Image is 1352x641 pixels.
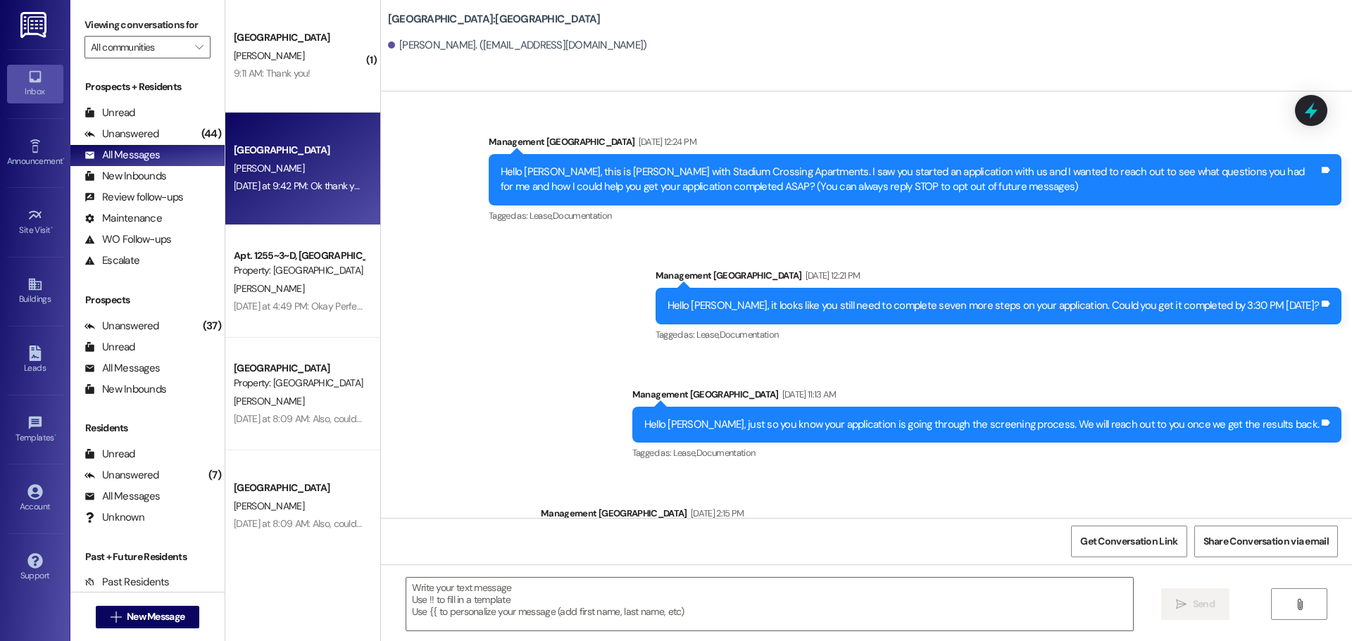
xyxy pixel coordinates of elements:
[234,263,364,278] div: Property: [GEOGRAPHIC_DATA]
[54,431,56,440] span: •
[7,272,63,310] a: Buildings
[489,205,1341,226] div: Tagged as:
[234,517,988,530] div: [DATE] at 8:09 AM: Also, could you describe what color and brand your vacuum was? Because I don't...
[802,268,860,283] div: [DATE] 12:21 PM
[234,143,364,158] div: [GEOGRAPHIC_DATA]
[198,123,225,145] div: (44)
[234,179,367,192] div: [DATE] at 9:42 PM: Ok thank you!
[234,376,364,391] div: Property: [GEOGRAPHIC_DATA]
[632,443,1341,463] div: Tagged as:
[1080,534,1177,549] span: Get Conversation Link
[84,489,160,504] div: All Messages
[1294,599,1305,610] i: 
[234,481,364,495] div: [GEOGRAPHIC_DATA]
[84,253,139,268] div: Escalate
[388,38,647,53] div: [PERSON_NAME]. ([EMAIL_ADDRESS][DOMAIN_NAME])
[70,80,225,94] div: Prospects + Residents
[696,447,756,459] span: Documentation
[234,248,364,263] div: Apt. 1255~3~D, [GEOGRAPHIC_DATA]
[70,550,225,564] div: Past + Future Residents
[84,447,135,462] div: Unread
[20,12,49,38] img: ResiDesk Logo
[7,203,63,241] a: Site Visit •
[541,506,1341,526] div: Management [GEOGRAPHIC_DATA]
[234,500,304,512] span: [PERSON_NAME]
[70,421,225,436] div: Residents
[84,382,166,397] div: New Inbounds
[668,298,1319,313] div: Hello [PERSON_NAME], it looks like you still need to complete seven more steps on your applicatio...
[779,387,837,402] div: [DATE] 11:13 AM
[84,361,160,376] div: All Messages
[127,609,184,624] span: New Message
[234,49,304,62] span: [PERSON_NAME]
[7,480,63,518] a: Account
[84,211,162,226] div: Maintenance
[656,324,1341,345] div: Tagged as:
[84,190,183,205] div: Review follow-ups
[635,134,696,149] div: [DATE] 12:24 PM
[501,165,1319,195] div: Hello [PERSON_NAME], this is [PERSON_NAME] with Stadium Crossing Apartments. I saw you started an...
[84,127,159,141] div: Unanswered
[84,468,159,483] div: Unanswered
[234,395,304,407] span: [PERSON_NAME]
[1203,534,1329,549] span: Share Conversation via email
[1176,599,1187,610] i: 
[388,12,601,27] b: [GEOGRAPHIC_DATA]: [GEOGRAPHIC_DATA]
[234,30,364,45] div: [GEOGRAPHIC_DATA]
[51,223,53,233] span: •
[644,417,1319,432] div: Hello [PERSON_NAME], just so you know your application is going through the screening process. We...
[7,411,63,449] a: Templates •
[70,293,225,307] div: Prospects
[111,611,121,623] i: 
[7,341,63,379] a: Leads
[530,210,553,222] span: Lease ,
[96,606,200,628] button: New Message
[687,506,744,521] div: [DATE] 2:15 PM
[720,329,779,341] span: Documentation
[234,300,425,312] div: [DATE] at 4:49 PM: Okay Perfect! You are all set
[199,315,225,337] div: (37)
[1161,588,1229,620] button: Send
[63,154,65,164] span: •
[1193,597,1215,611] span: Send
[84,232,171,247] div: WO Follow-ups
[7,65,63,103] a: Inbox
[632,387,1341,407] div: Management [GEOGRAPHIC_DATA]
[1194,526,1338,557] button: Share Conversation via email
[7,549,63,587] a: Support
[234,412,988,425] div: [DATE] at 8:09 AM: Also, could you describe what color and brand your vacuum was? Because I don't...
[489,134,1341,154] div: Management [GEOGRAPHIC_DATA]
[673,447,696,459] span: Lease ,
[84,319,159,334] div: Unanswered
[1071,526,1187,557] button: Get Conversation Link
[234,282,304,295] span: [PERSON_NAME]
[91,36,188,58] input: All communities
[205,464,225,486] div: (7)
[234,361,364,376] div: [GEOGRAPHIC_DATA]
[696,329,720,341] span: Lease ,
[234,162,304,174] span: [PERSON_NAME]
[84,510,144,525] div: Unknown
[84,106,135,120] div: Unread
[84,575,170,590] div: Past Residents
[84,148,160,163] div: All Messages
[84,14,211,36] label: Viewing conversations for
[656,268,1341,288] div: Management [GEOGRAPHIC_DATA]
[553,210,612,222] span: Documentation
[84,169,166,184] div: New Inbounds
[195,42,203,53] i: 
[234,67,311,80] div: 9:11 AM: Thank you!
[84,340,135,355] div: Unread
